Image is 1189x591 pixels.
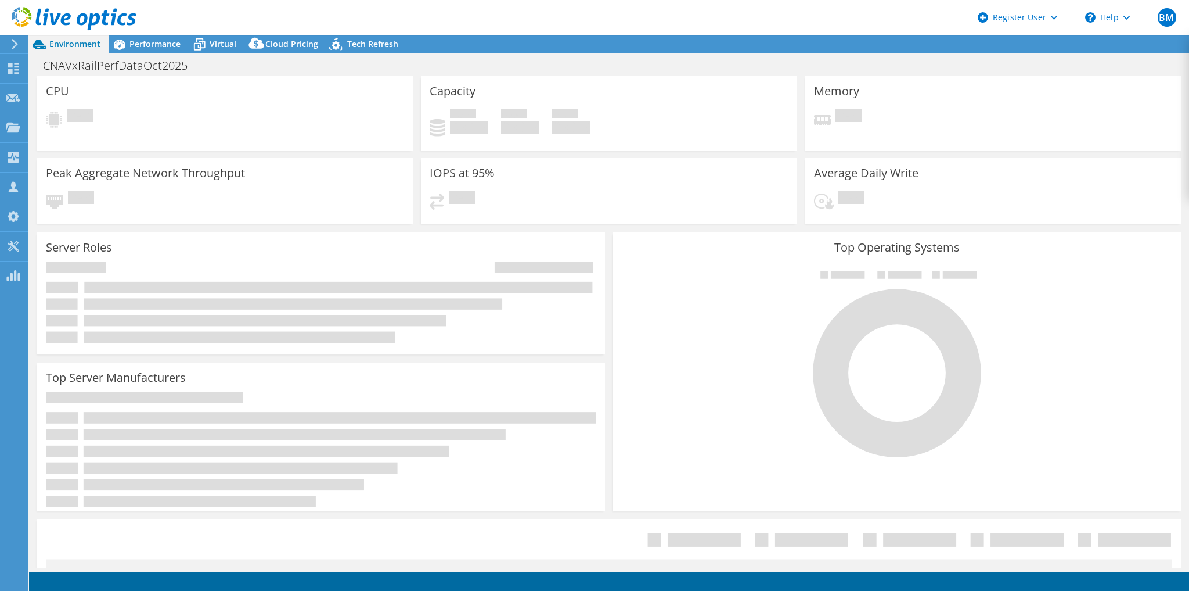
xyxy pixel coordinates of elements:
[46,85,69,98] h3: CPU
[129,38,181,49] span: Performance
[1158,8,1176,27] span: BM
[46,167,245,180] h3: Peak Aggregate Network Throughput
[835,109,862,125] span: Pending
[46,241,112,254] h3: Server Roles
[1085,12,1096,23] svg: \n
[501,121,539,134] h4: 0 GiB
[814,85,859,98] h3: Memory
[430,85,475,98] h3: Capacity
[552,109,578,121] span: Total
[450,109,476,121] span: Used
[622,241,1172,254] h3: Top Operating Systems
[265,38,318,49] span: Cloud Pricing
[347,38,398,49] span: Tech Refresh
[49,38,100,49] span: Environment
[68,191,94,207] span: Pending
[210,38,236,49] span: Virtual
[450,121,488,134] h4: 0 GiB
[449,191,475,207] span: Pending
[501,109,527,121] span: Free
[430,167,495,180] h3: IOPS at 95%
[46,371,186,384] h3: Top Server Manufacturers
[814,167,918,180] h3: Average Daily Write
[67,109,93,125] span: Pending
[838,191,864,207] span: Pending
[38,59,206,72] h1: CNAVxRailPerfDataOct2025
[552,121,590,134] h4: 0 GiB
